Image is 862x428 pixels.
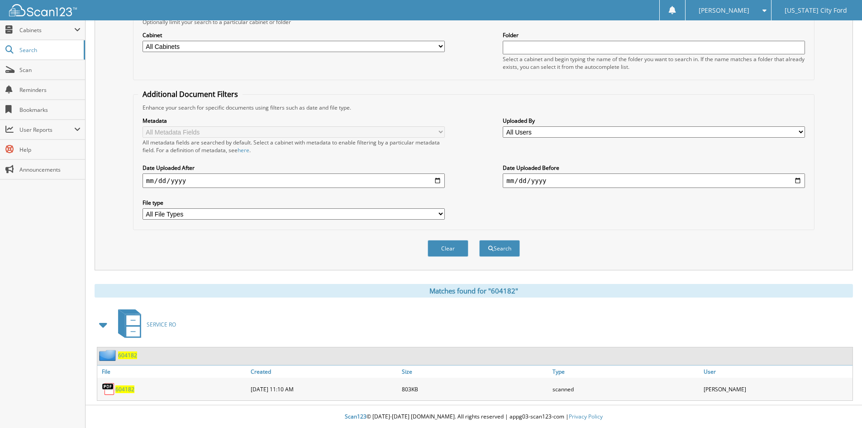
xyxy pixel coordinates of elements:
span: [PERSON_NAME] [699,8,749,13]
legend: Additional Document Filters [138,89,243,99]
div: Select a cabinet and begin typing the name of the folder you want to search in. If the name match... [503,55,805,71]
span: Announcements [19,166,81,173]
a: 604182 [118,351,137,359]
input: end [503,173,805,188]
a: here [238,146,249,154]
button: Search [479,240,520,257]
a: SERVICE RO [113,307,176,342]
div: [DATE] 11:10 AM [248,380,400,398]
label: File type [143,199,445,207]
a: Type [550,365,701,378]
span: Scan123 [345,413,367,420]
span: Scan [19,66,81,74]
span: Reminders [19,86,81,94]
div: All metadata fields are searched by default. Select a cabinet with metadata to enable filtering b... [143,139,445,154]
span: Help [19,146,81,154]
div: Enhance your search for specific documents using filters such as date and file type. [138,104,810,111]
div: [PERSON_NAME] [701,380,852,398]
input: start [143,173,445,188]
div: Matches found for "604182" [95,284,853,298]
img: folder2.png [99,350,118,361]
a: Privacy Policy [569,413,603,420]
div: Optionally limit your search to a particular cabinet or folder [138,18,810,26]
span: Search [19,46,79,54]
img: scan123-logo-white.svg [9,4,77,16]
label: Date Uploaded Before [503,164,805,172]
span: Bookmarks [19,106,81,114]
a: 604182 [115,385,134,393]
span: Cabinets [19,26,74,34]
div: © [DATE]-[DATE] [DOMAIN_NAME]. All rights reserved | appg03-scan123-com | [86,406,862,428]
iframe: Chat Widget [817,385,862,428]
a: Size [400,365,551,378]
img: PDF.png [102,382,115,396]
label: Uploaded By [503,117,805,125]
span: User Reports [19,126,74,134]
div: scanned [550,380,701,398]
label: Cabinet [143,31,445,39]
label: Folder [503,31,805,39]
label: Metadata [143,117,445,125]
span: SERVICE RO [147,321,176,328]
span: [US_STATE] City Ford [785,8,847,13]
div: 803KB [400,380,551,398]
a: File [97,365,248,378]
button: Clear [428,240,468,257]
label: Date Uploaded After [143,164,445,172]
a: Created [248,365,400,378]
a: User [701,365,852,378]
